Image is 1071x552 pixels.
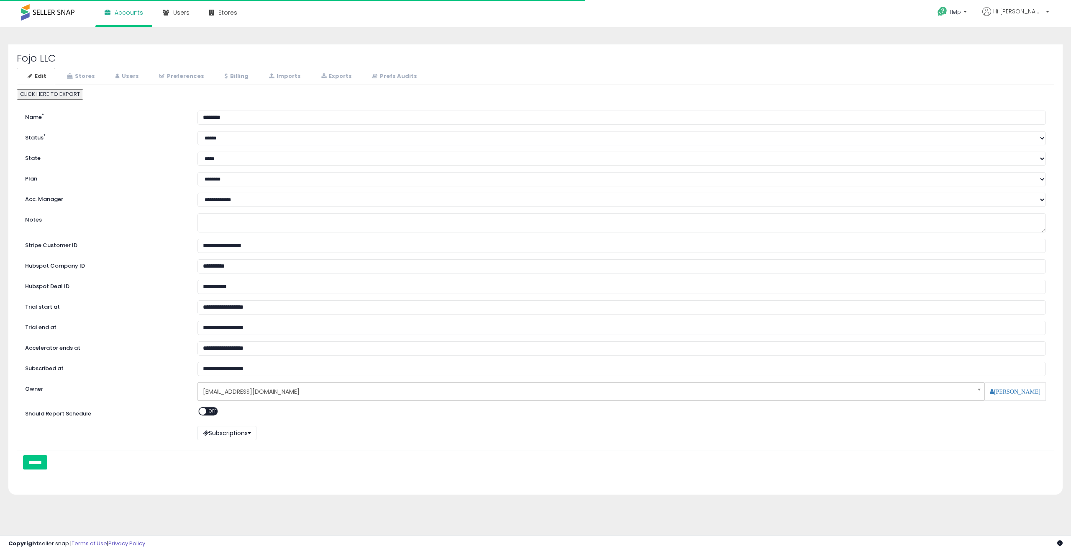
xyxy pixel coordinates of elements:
[149,68,213,85] a: Preferences
[19,131,191,142] label: Status
[19,259,191,270] label: Hubspot Company ID
[19,111,191,121] label: Name
[19,213,191,224] label: Notes
[19,300,191,311] label: Trial start at
[25,410,91,418] label: Should Report Schedule
[8,540,145,548] div: seller snap | |
[218,8,237,17] span: Stores
[361,68,426,85] a: Prefs Audits
[115,8,143,17] span: Accounts
[990,389,1040,395] a: [PERSON_NAME]
[310,68,361,85] a: Exports
[197,426,256,440] button: Subscriptions
[19,193,191,204] label: Acc. Manager
[17,68,55,85] a: Edit
[993,7,1043,15] span: Hi [PERSON_NAME]
[19,280,191,291] label: Hubspot Deal ID
[206,408,220,415] span: OFF
[56,68,104,85] a: Stores
[258,68,310,85] a: Imports
[19,362,191,373] label: Subscribed at
[173,8,190,17] span: Users
[982,7,1049,26] a: Hi [PERSON_NAME]
[17,53,1054,64] h2: Fojo LLC
[214,68,257,85] a: Billing
[19,239,191,250] label: Stripe Customer ID
[19,172,191,183] label: Plan
[8,539,39,547] strong: Copyright
[203,384,969,399] span: [EMAIL_ADDRESS][DOMAIN_NAME]
[108,539,145,547] a: Privacy Policy
[25,385,43,393] label: Owner
[19,321,191,332] label: Trial end at
[19,152,191,163] label: State
[937,6,948,17] i: Get Help
[19,341,191,352] label: Accelerator ends at
[72,539,107,547] a: Terms of Use
[17,89,83,100] button: CLICK HERE TO EXPORT
[950,8,961,15] span: Help
[105,68,148,85] a: Users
